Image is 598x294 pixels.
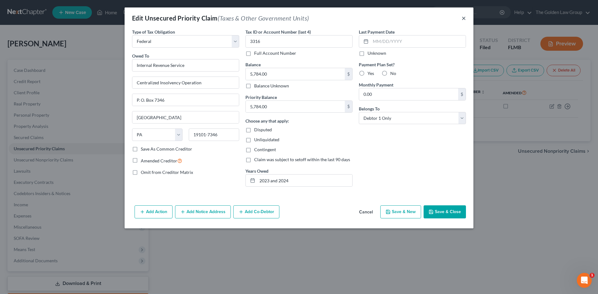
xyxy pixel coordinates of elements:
input: Enter address... [132,77,239,89]
input: MM/DD/YYYY [371,35,466,47]
span: Contingent [254,147,276,152]
label: Choose any that apply: [245,118,289,124]
button: × [462,14,466,22]
button: Save & New [380,205,421,218]
div: $ [345,101,352,113]
label: Balance Unknown [254,83,289,89]
span: Owed To [132,53,149,58]
label: Last Payment Date [359,29,395,35]
input: 0.00 [246,101,345,113]
input: 0.00 [359,88,458,100]
span: 1 [590,273,595,278]
label: Monthly Payment [359,82,393,88]
span: Unliquidated [254,137,279,142]
input: Enter zip... [189,128,239,141]
span: No [390,71,396,76]
span: (Taxes & Other Government Units) [218,14,309,22]
label: Save As Common Creditor [141,146,192,152]
input: Apt, Suite, etc... [132,94,239,106]
label: Tax ID or Account Number (last 4) [245,29,311,35]
label: Years Owed [245,168,268,174]
label: Full Account Number [254,50,296,56]
label: Balance [245,61,261,68]
span: Yes [368,71,374,76]
button: Save & Close [424,205,466,218]
div: Edit Unsecured Priority Claim [132,14,309,22]
input: 0.00 [246,68,345,80]
div: $ [458,88,466,100]
span: Amended Creditor [141,158,177,163]
input: Search creditor by name... [132,59,239,72]
iframe: Intercom live chat [577,273,592,288]
label: Payment Plan Set? [359,61,466,68]
input: Enter city... [132,111,239,123]
span: Belongs To [359,106,380,111]
button: Add Co-Debtor [233,205,279,218]
span: Claim was subject to setoff within the last 90 days [254,157,350,162]
input: -- [257,175,352,186]
label: Priority Balance [245,94,277,100]
span: Disputed [254,127,272,132]
button: Add Notice Address [175,205,231,218]
input: XXXX [245,35,353,48]
button: Cancel [354,206,378,218]
label: Unknown [368,50,386,56]
div: $ [345,68,352,80]
span: Type of Tax Obligation [132,29,175,35]
button: Add Action [135,205,173,218]
span: Omit from Creditor Matrix [141,170,193,175]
